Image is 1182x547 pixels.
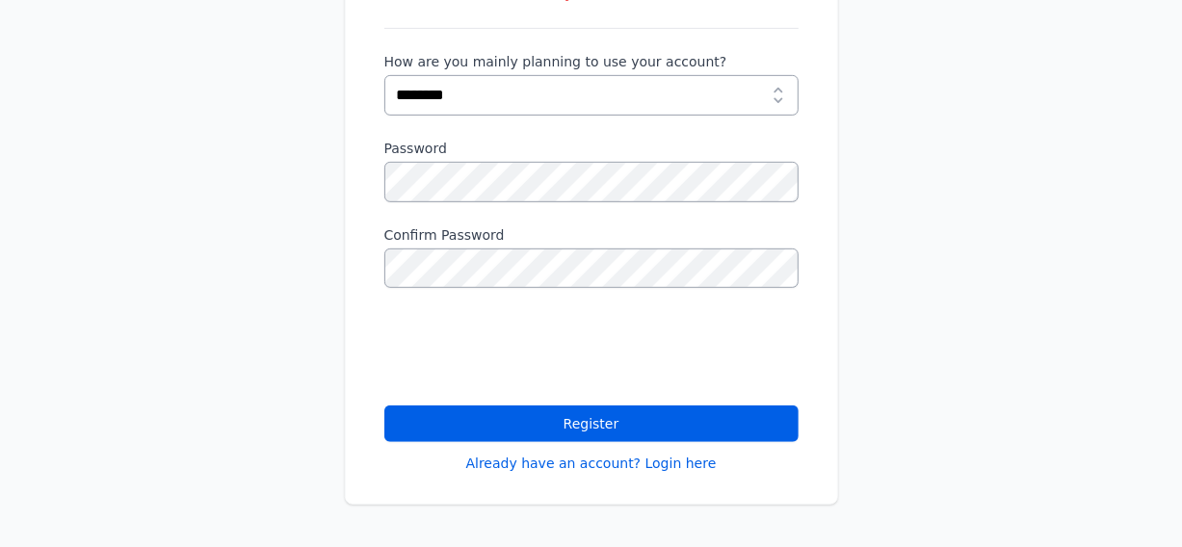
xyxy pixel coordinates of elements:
button: Register [384,405,799,442]
label: Confirm Password [384,225,799,245]
a: Already have an account? Login here [466,454,717,473]
label: Password [384,139,799,158]
iframe: reCAPTCHA [384,311,677,386]
label: How are you mainly planning to use your account? [384,52,799,71]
